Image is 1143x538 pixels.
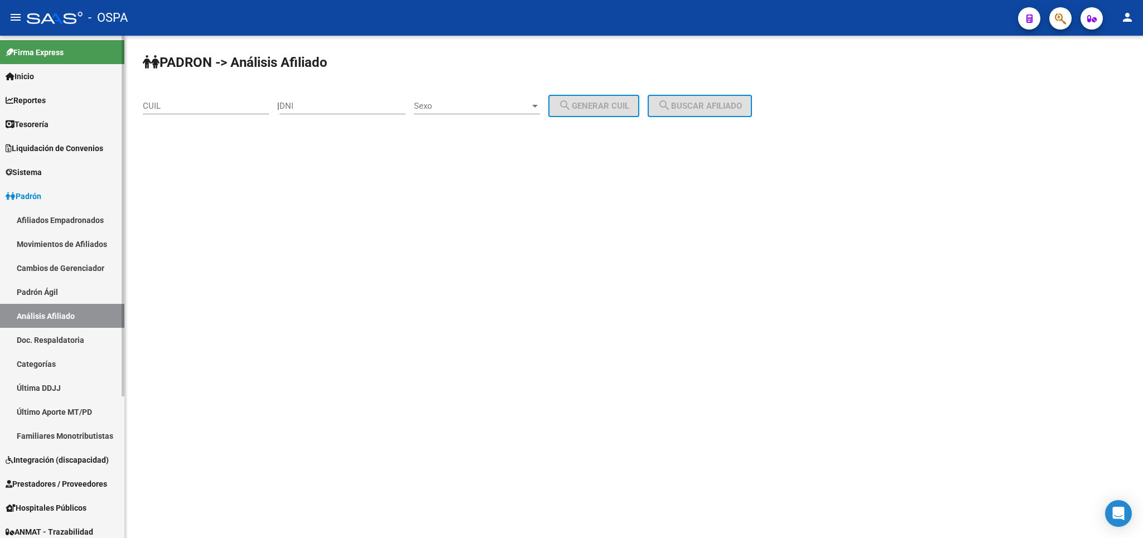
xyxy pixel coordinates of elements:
[558,101,629,111] span: Generar CUIL
[648,95,752,117] button: Buscar afiliado
[277,101,648,111] div: |
[414,101,530,111] span: Sexo
[6,118,49,130] span: Tesorería
[1121,11,1134,24] mat-icon: person
[6,478,107,490] span: Prestadores / Proveedores
[88,6,128,30] span: - OSPA
[6,526,93,538] span: ANMAT - Trazabilidad
[6,142,103,154] span: Liquidación de Convenios
[558,99,572,112] mat-icon: search
[548,95,639,117] button: Generar CUIL
[1105,500,1132,527] div: Open Intercom Messenger
[6,70,34,83] span: Inicio
[6,46,64,59] span: Firma Express
[6,94,46,106] span: Reportes
[6,502,86,514] span: Hospitales Públicos
[658,101,742,111] span: Buscar afiliado
[6,166,42,178] span: Sistema
[6,190,41,202] span: Padrón
[143,55,327,70] strong: PADRON -> Análisis Afiliado
[658,99,671,112] mat-icon: search
[6,454,109,466] span: Integración (discapacidad)
[9,11,22,24] mat-icon: menu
